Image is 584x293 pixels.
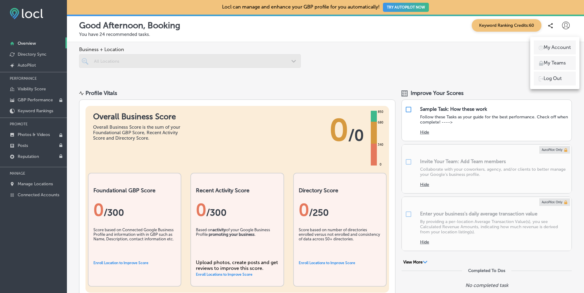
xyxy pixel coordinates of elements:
p: Visibility Score [18,86,46,92]
a: Log Out [534,72,576,85]
p: GBP Performance [18,97,53,103]
p: Connected Accounts [18,192,59,197]
img: fda3e92497d09a02dc62c9cd864e3231.png [10,8,43,19]
p: My Account [544,44,571,51]
p: Reputation [18,154,39,159]
p: Manage Locations [18,181,53,187]
p: My Teams [544,59,566,67]
a: My Teams [534,56,576,70]
p: Overview [18,41,36,46]
p: Log Out [544,75,562,82]
p: Directory Sync [18,52,47,57]
p: Keyword Rankings [18,108,53,113]
button: TRY AUTOPILOT NOW [383,3,429,12]
p: AutoPilot [18,63,36,68]
p: Photos & Videos [18,132,50,137]
a: My Account [534,40,576,54]
p: Posts [18,143,28,148]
